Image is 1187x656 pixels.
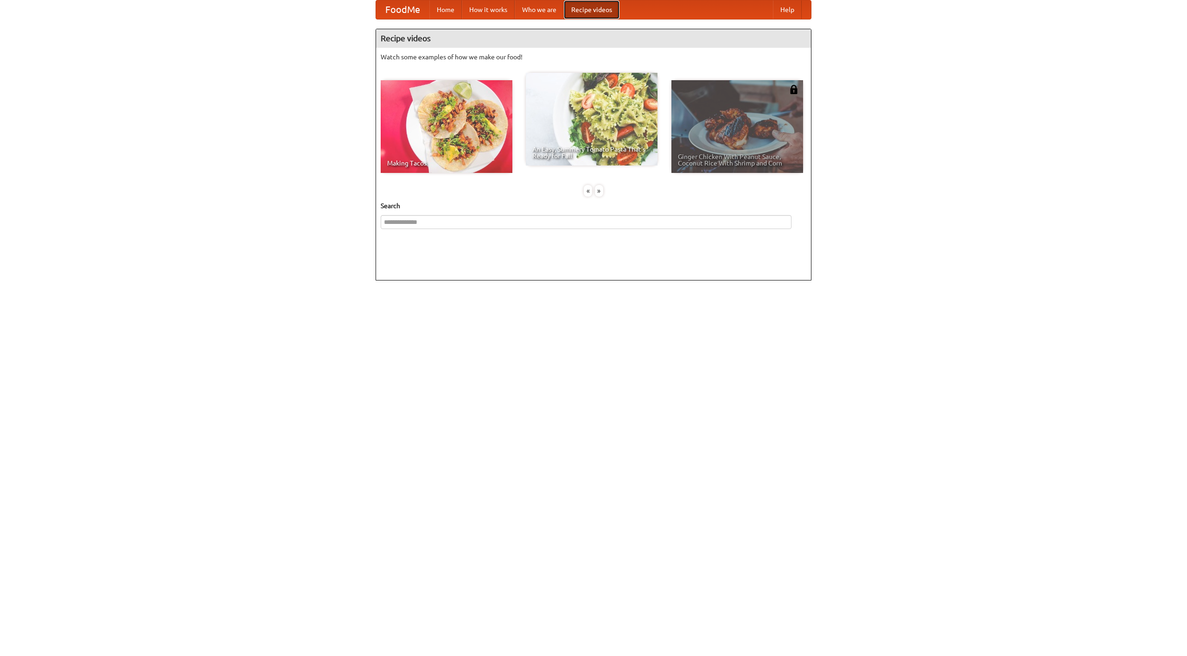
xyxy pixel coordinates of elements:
h4: Recipe videos [376,29,811,48]
a: Recipe videos [564,0,619,19]
div: » [595,185,603,197]
a: Help [773,0,802,19]
div: « [584,185,592,197]
a: FoodMe [376,0,429,19]
a: An Easy, Summery Tomato Pasta That's Ready for Fall [526,73,657,166]
a: How it works [462,0,515,19]
img: 483408.png [789,85,798,94]
a: Making Tacos [381,80,512,173]
span: Making Tacos [387,160,506,166]
a: Home [429,0,462,19]
h5: Search [381,201,806,210]
a: Who we are [515,0,564,19]
span: An Easy, Summery Tomato Pasta That's Ready for Fall [532,146,651,159]
p: Watch some examples of how we make our food! [381,52,806,62]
